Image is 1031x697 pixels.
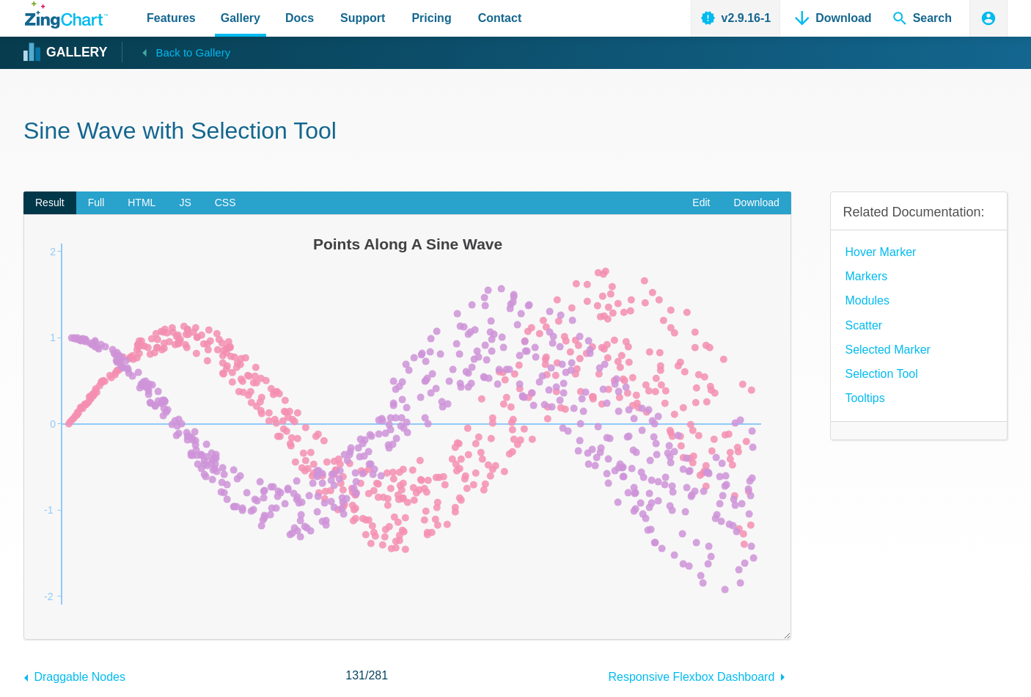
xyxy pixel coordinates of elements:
span: Pricing [411,8,451,28]
a: Responsive Flexbox Dashboard [609,663,791,687]
a: Download [722,191,790,215]
span: CSS [203,191,248,215]
span: / [345,665,388,685]
h3: Related Documentation: [843,204,995,221]
span: Full [76,191,117,215]
h1: Sine Wave with Selection Tool [23,116,1008,149]
a: ZingChart Logo. Click to return to the homepage [25,1,108,29]
a: Selected Marker [845,340,931,360]
strong: Gallery [46,46,107,59]
a: Edit [680,191,722,215]
span: Docs [285,8,314,28]
span: Features [147,8,196,28]
a: Scatter [845,315,882,335]
span: Draggable Nodes [34,671,125,683]
a: modules [845,291,889,310]
a: Markers [845,266,887,286]
span: Result [23,191,76,215]
span: Contact [478,8,522,28]
span: 131 [345,669,365,682]
a: Back to Gallery [122,42,230,62]
a: selection tool [845,364,917,384]
span: HTML [116,191,167,215]
a: Tooltips [845,388,884,408]
span: Support [340,8,385,28]
span: 281 [368,669,388,682]
span: JS [167,191,202,215]
span: Gallery [221,8,260,28]
span: Responsive Flexbox Dashboard [609,671,775,683]
a: Hover Marker [845,242,916,262]
span: Back to Gallery [155,43,230,62]
a: Gallery [25,42,107,64]
a: Draggable Nodes [23,663,125,687]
